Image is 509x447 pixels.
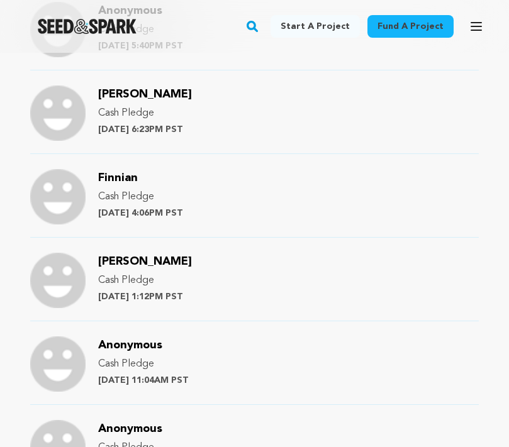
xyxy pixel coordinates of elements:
[98,123,192,136] p: [DATE] 6:23PM PST
[98,341,162,351] a: Anonymous
[98,207,183,219] p: [DATE] 4:06PM PST
[38,19,137,34] a: Seed&Spark Homepage
[271,15,360,38] a: Start a project
[98,423,162,434] span: Anonymous
[98,172,138,184] span: Finnian
[98,89,192,100] span: [PERSON_NAME]
[98,374,189,387] p: [DATE] 11:04AM PST
[30,169,86,224] img: Support Image
[98,257,192,267] a: [PERSON_NAME]
[98,356,189,372] p: Cash Pledge
[367,15,454,38] a: Fund a project
[98,174,138,184] a: Finnian
[98,290,192,303] p: [DATE] 1:12PM PST
[98,106,192,121] p: Cash Pledge
[98,256,192,267] span: [PERSON_NAME]
[98,424,162,434] a: Anonymous
[98,90,192,100] a: [PERSON_NAME]
[30,253,86,308] img: Support Image
[98,273,192,288] p: Cash Pledge
[98,339,162,351] span: Anonymous
[30,86,86,141] img: Support Image
[30,336,86,392] img: Support Image
[38,19,137,34] img: Seed&Spark Logo Dark Mode
[98,189,183,204] p: Cash Pledge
